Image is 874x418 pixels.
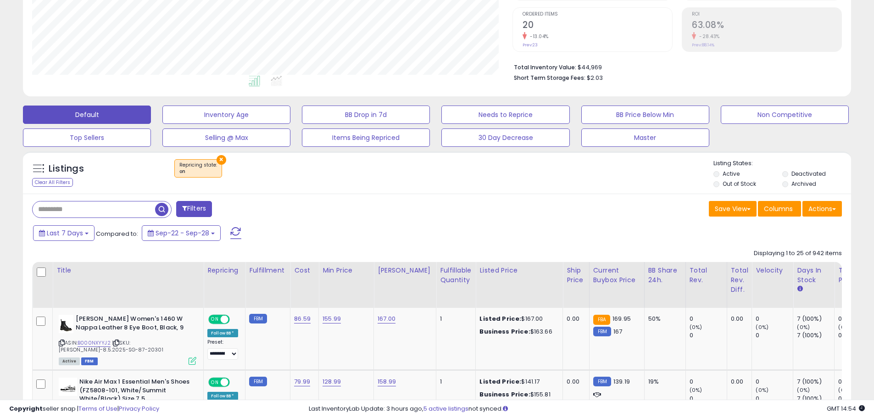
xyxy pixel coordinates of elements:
div: $167.00 [479,315,556,323]
div: Preset: [207,339,238,360]
div: Cost [294,266,315,275]
span: All listings currently available for purchase on Amazon [59,357,80,365]
strong: Copyright [9,404,43,413]
div: ASIN: [59,315,196,364]
div: 0.00 [567,315,582,323]
span: ON [209,379,221,386]
small: (0%) [690,323,702,331]
b: Listed Price: [479,377,521,386]
a: 155.99 [323,314,341,323]
small: (0%) [690,386,702,394]
div: 0.00 [567,378,582,386]
small: (0%) [756,323,768,331]
div: 0 [756,331,793,340]
label: Deactivated [791,170,826,178]
div: Velocity [756,266,789,275]
button: Default [23,106,151,124]
div: 0 [690,378,727,386]
a: Privacy Policy [119,404,159,413]
button: × [217,155,226,165]
div: $141.17 [479,378,556,386]
div: BB Share 24h. [648,266,682,285]
a: Terms of Use [78,404,117,413]
label: Active [723,170,740,178]
span: 139.19 [613,377,630,386]
small: -13.04% [527,33,549,40]
label: Out of Stock [723,180,756,188]
div: 7 (100%) [797,315,834,323]
small: FBM [249,314,267,323]
button: Sep-22 - Sep-28 [142,225,221,241]
div: Total Rev. Diff. [731,266,748,295]
div: $163.66 [479,328,556,336]
div: Current Buybox Price [593,266,640,285]
img: 31XA6M9kA9L._SL40_.jpg [59,378,77,396]
span: | SKU: [PERSON_NAME]-8.5.2025-SG-87-20301 [59,339,163,353]
b: Short Term Storage Fees: [514,74,585,82]
div: Total Rev. [690,266,723,285]
button: Items Being Repriced [302,128,430,147]
span: Last 7 Days [47,229,83,238]
a: 128.99 [323,377,341,386]
button: 30 Day Decrease [441,128,569,147]
button: Top Sellers [23,128,151,147]
span: Sep-22 - Sep-28 [156,229,209,238]
span: 2025-10-6 14:54 GMT [827,404,865,413]
div: Follow BB * [207,329,238,337]
small: FBM [249,377,267,386]
button: Save View [709,201,757,217]
h5: Listings [49,162,84,175]
a: B000NXYYJ2 [78,339,111,347]
a: 5 active listings [423,404,468,413]
div: 19% [648,378,679,386]
div: 7 (100%) [797,378,834,386]
div: Days In Stock [797,266,830,285]
button: Master [581,128,709,147]
b: Nike Air Max 1 Essential Men's Shoes (FZ5808-101, White/Summit White/Black) Size 7.5 [79,378,191,406]
small: FBM [593,377,611,386]
span: Columns [764,204,793,213]
span: Ordered Items [523,12,672,17]
a: 167.00 [378,314,395,323]
span: FBM [81,357,98,365]
div: Title [56,266,200,275]
small: -28.43% [696,33,720,40]
div: Displaying 1 to 25 of 942 items [754,249,842,258]
button: Columns [758,201,801,217]
b: Listed Price: [479,314,521,323]
div: 0 [690,315,727,323]
small: Prev: 88.14% [692,42,714,48]
div: Repricing [207,266,241,275]
div: Last InventoryLab Update: 3 hours ago, not synced. [309,405,865,413]
button: Filters [176,201,212,217]
b: Total Inventory Value: [514,63,576,71]
button: Needs to Reprice [441,106,569,124]
div: 0.00 [731,315,745,323]
img: 61t2aEztMRL._SL40_.jpg [59,315,73,333]
div: 0.00 [731,378,745,386]
div: Fulfillable Quantity [440,266,472,285]
span: Compared to: [96,229,138,238]
h2: 20 [523,20,672,32]
small: (0%) [797,323,810,331]
span: ON [209,316,221,323]
div: Fulfillment [249,266,286,275]
a: 79.99 [294,377,310,386]
span: $2.03 [587,73,603,82]
small: (0%) [838,386,851,394]
b: Business Price: [479,327,530,336]
a: 86.59 [294,314,311,323]
button: Non Competitive [721,106,849,124]
small: Prev: 23 [523,42,538,48]
div: Ship Price [567,266,585,285]
small: Days In Stock. [797,285,802,293]
div: 0 [756,315,793,323]
div: 1 [440,315,468,323]
span: ROI [692,12,841,17]
label: Archived [791,180,816,188]
div: Min Price [323,266,370,275]
div: [PERSON_NAME] [378,266,432,275]
small: FBA [593,315,610,325]
div: 1 [440,378,468,386]
b: [PERSON_NAME] Women's 1460 W Nappa Leather 8 Eye Boot, Black, 9 [76,315,187,334]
